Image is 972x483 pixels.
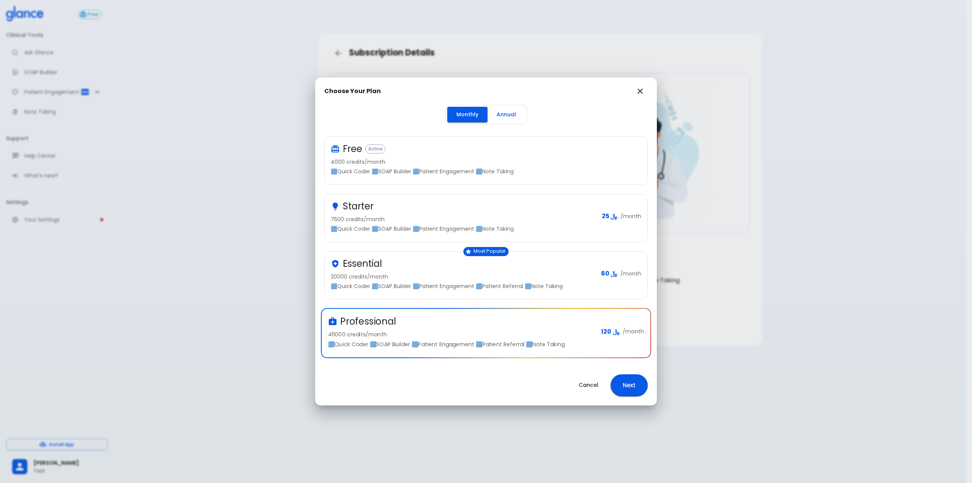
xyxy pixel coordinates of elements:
[601,328,620,335] span: ﷼ 120
[328,330,595,338] p: 45000 credits/month
[620,212,641,220] p: /month
[611,374,648,396] button: Next
[366,146,385,152] span: Active
[570,377,607,393] button: Cancel
[343,258,382,270] h3: Essential
[324,87,381,95] h2: Choose Your Plan
[328,340,595,348] p: 🟦Quick Coder 🟦SOAP Builder 🟦Patient Engagement 🟦Patient Referral 🟦Note Taking
[343,143,362,155] h3: Free
[488,107,525,122] button: Annual
[601,270,617,277] span: ﷼ 60
[331,273,595,280] p: 20000 credits/month
[447,107,488,122] button: Monthly
[331,215,596,223] p: 7500 credits/month
[470,249,509,254] span: Most Popular
[340,315,396,328] h3: Professional
[331,225,596,233] p: 🟦Quick Coder 🟦SOAP Builder 🟦Patient Engagement 🟦Note Taking
[331,282,595,290] p: 🟦Quick Coder 🟦SOAP Builder 🟦Patient Engagement 🟦Patient Referral 🟦Note Taking
[623,328,644,335] p: /month
[620,270,641,277] p: /month
[331,158,635,166] p: 4000 credits/month
[602,212,617,220] span: ﷼ 25
[343,200,374,212] h3: Starter
[331,168,635,175] p: 🟦Quick Coder 🟦SOAP Builder 🟦Patient Engagement 🟦Note Taking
